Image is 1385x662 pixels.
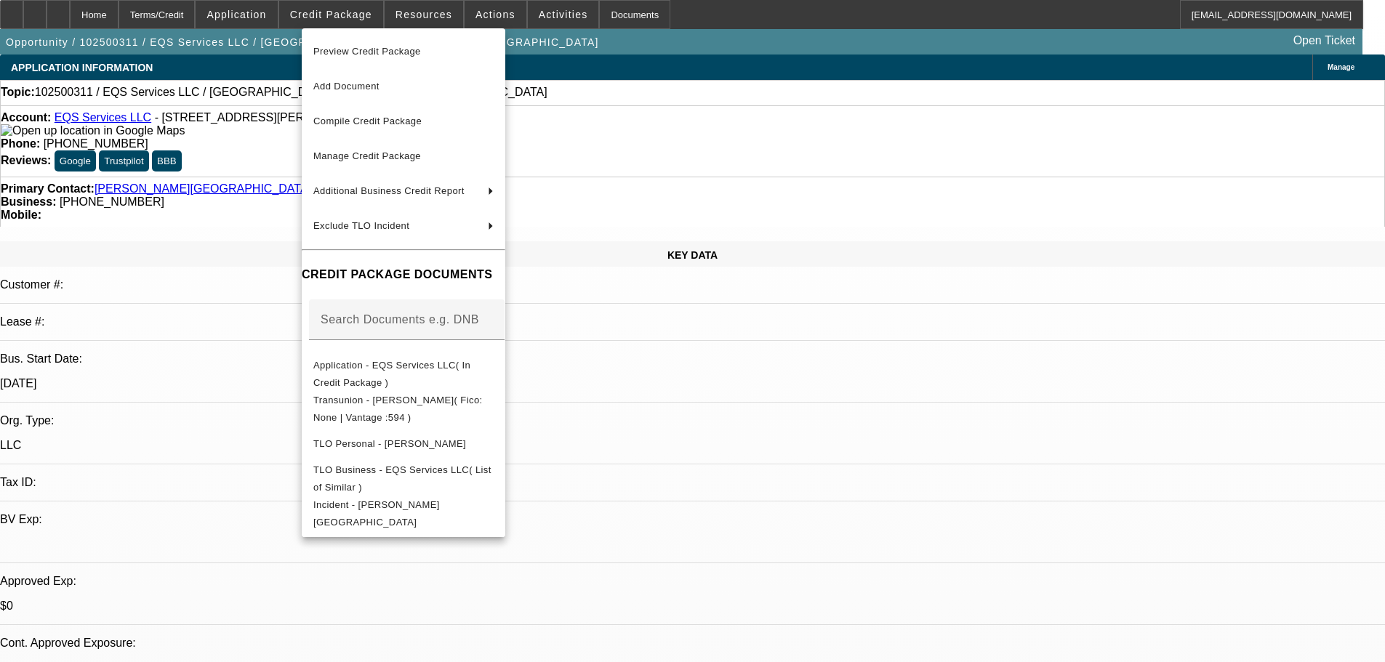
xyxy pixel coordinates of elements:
[313,395,483,423] span: Transunion - [PERSON_NAME]( Fico: None | Vantage :594 )
[313,438,466,449] span: TLO Personal - [PERSON_NAME]
[302,266,505,283] h4: CREDIT PACKAGE DOCUMENTS
[313,185,465,196] span: Additional Business Credit Report
[313,499,440,528] span: Incident - [PERSON_NAME][GEOGRAPHIC_DATA]
[313,116,422,126] span: Compile Credit Package
[313,220,409,231] span: Exclude TLO Incident
[313,46,421,57] span: Preview Credit Package
[313,81,380,92] span: Add Document
[313,464,491,493] span: TLO Business - EQS Services LLC( List of Similar )
[302,357,505,392] button: Application - EQS Services LLC( In Credit Package )
[313,360,470,388] span: Application - EQS Services LLC( In Credit Package )
[302,427,505,461] button: TLO Personal - Warren, Ardythe
[302,392,505,427] button: Transunion - Warren, Ardythe( Fico: None | Vantage :594 )
[302,496,505,531] button: Incident - Warren, Ardythe
[321,313,479,326] mat-label: Search Documents e.g. DNB
[313,150,421,161] span: Manage Credit Package
[302,461,505,496] button: TLO Business - EQS Services LLC( List of Similar )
